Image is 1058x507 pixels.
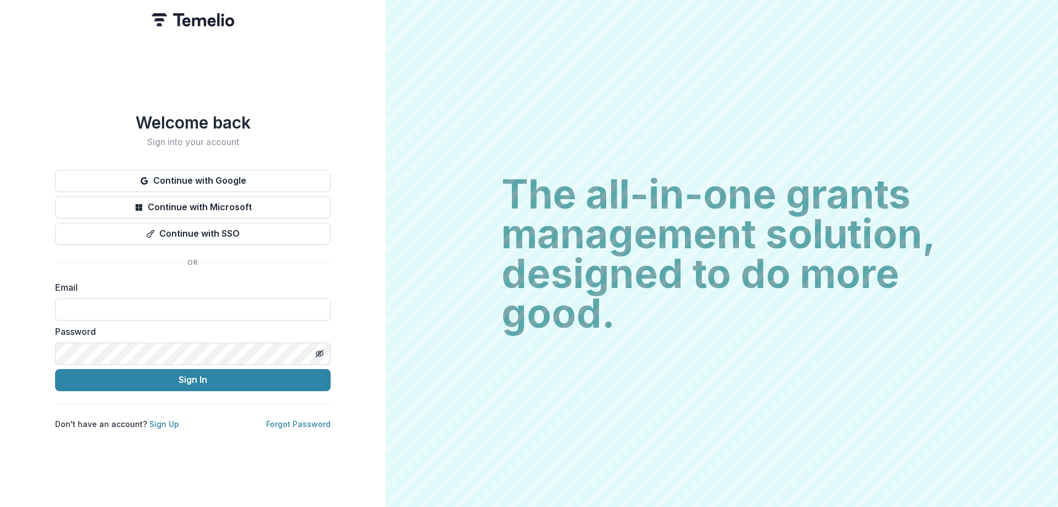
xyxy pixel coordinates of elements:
a: Forgot Password [266,419,331,429]
button: Continue with SSO [55,223,331,245]
label: Email [55,281,324,294]
p: Don't have an account? [55,418,179,430]
button: Sign In [55,369,331,391]
button: Toggle password visibility [311,345,328,362]
h1: Welcome back [55,113,331,132]
button: Continue with Google [55,170,331,192]
button: Continue with Microsoft [55,196,331,218]
a: Sign Up [149,419,179,429]
label: Password [55,325,324,338]
img: Temelio [152,13,234,26]
h2: Sign into your account [55,137,331,147]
